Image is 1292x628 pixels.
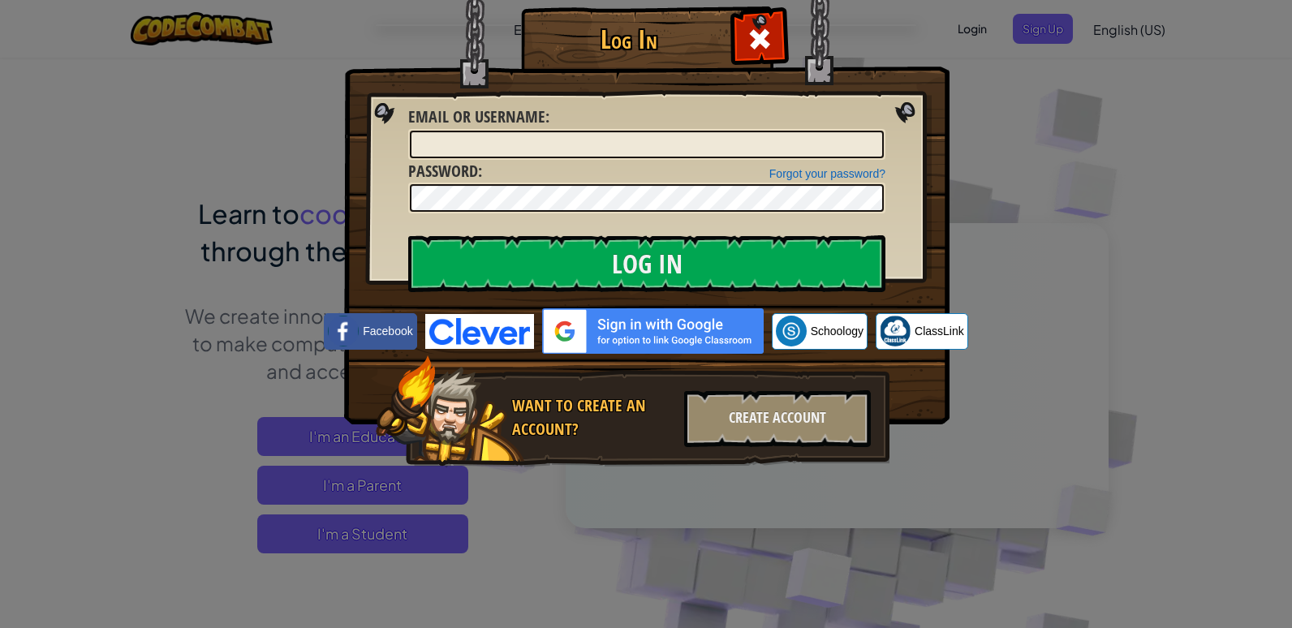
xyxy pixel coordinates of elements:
span: Email or Username [408,105,545,127]
span: Schoology [811,323,863,339]
div: Want to create an account? [512,394,674,441]
img: gplus_sso_button2.svg [542,308,764,354]
img: classlink-logo-small.png [880,316,911,346]
h1: Log In [525,25,732,54]
span: Password [408,160,478,182]
div: Create Account [684,390,871,447]
img: facebook_small.png [328,316,359,346]
label: : [408,160,482,183]
input: Log In [408,235,885,292]
img: schoology.png [776,316,807,346]
img: clever-logo-blue.png [425,314,534,349]
span: ClassLink [915,323,964,339]
a: Forgot your password? [769,167,885,180]
span: Facebook [363,323,412,339]
label: : [408,105,549,129]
